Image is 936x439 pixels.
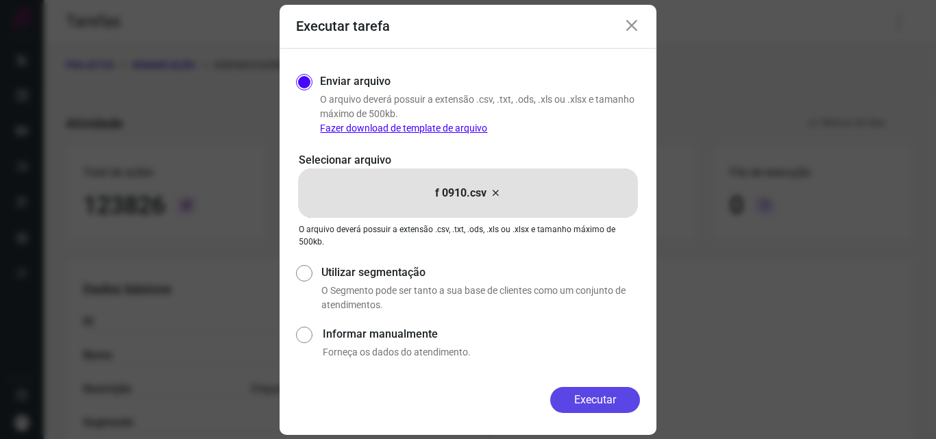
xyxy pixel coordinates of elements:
label: Enviar arquivo [320,73,391,90]
p: O arquivo deverá possuir a extensão .csv, .txt, .ods, .xls ou .xlsx e tamanho máximo de 500kb. [299,223,637,248]
p: O Segmento pode ser tanto a sua base de clientes como um conjunto de atendimentos. [321,284,640,312]
p: O arquivo deverá possuir a extensão .csv, .txt, .ods, .xls ou .xlsx e tamanho máximo de 500kb. [320,92,640,136]
label: Informar manualmente [323,326,640,342]
p: f 0910.csv [435,185,487,201]
label: Utilizar segmentação [321,264,640,281]
button: Executar [550,387,640,413]
p: Forneça os dados do atendimento. [323,345,640,360]
p: Selecionar arquivo [299,152,637,168]
a: Fazer download de template de arquivo [320,123,487,134]
h3: Executar tarefa [296,18,390,34]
